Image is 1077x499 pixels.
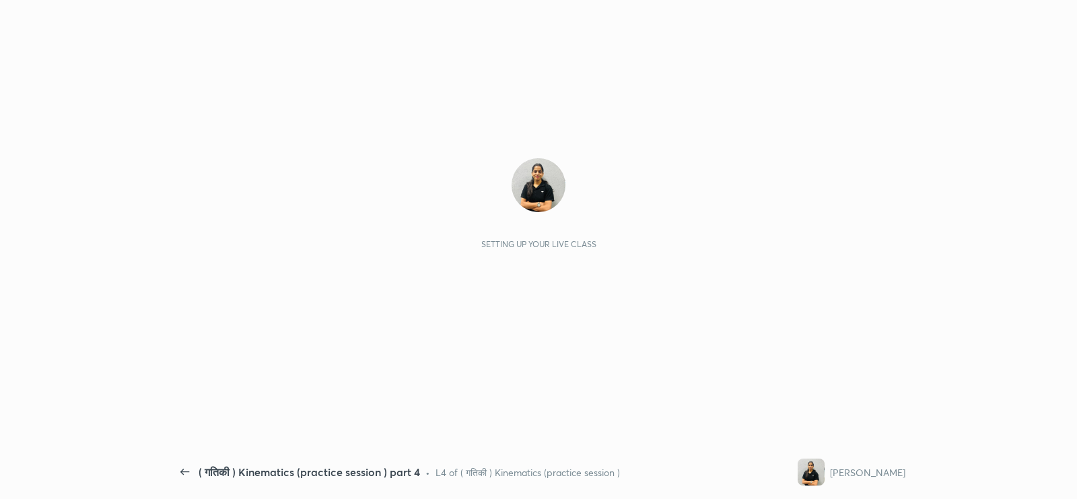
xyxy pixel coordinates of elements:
div: ( गतिकी ) Kinematics (practice session ) part 4 [199,464,420,480]
img: 328e836ca9b34a41ab6820f4758145ba.jpg [798,459,825,486]
img: 328e836ca9b34a41ab6820f4758145ba.jpg [512,158,565,212]
div: [PERSON_NAME] [830,465,905,479]
div: • [425,465,430,479]
div: L4 of ( गतिकी ) Kinematics (practice session ) [436,465,620,479]
div: Setting up your live class [481,239,596,249]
